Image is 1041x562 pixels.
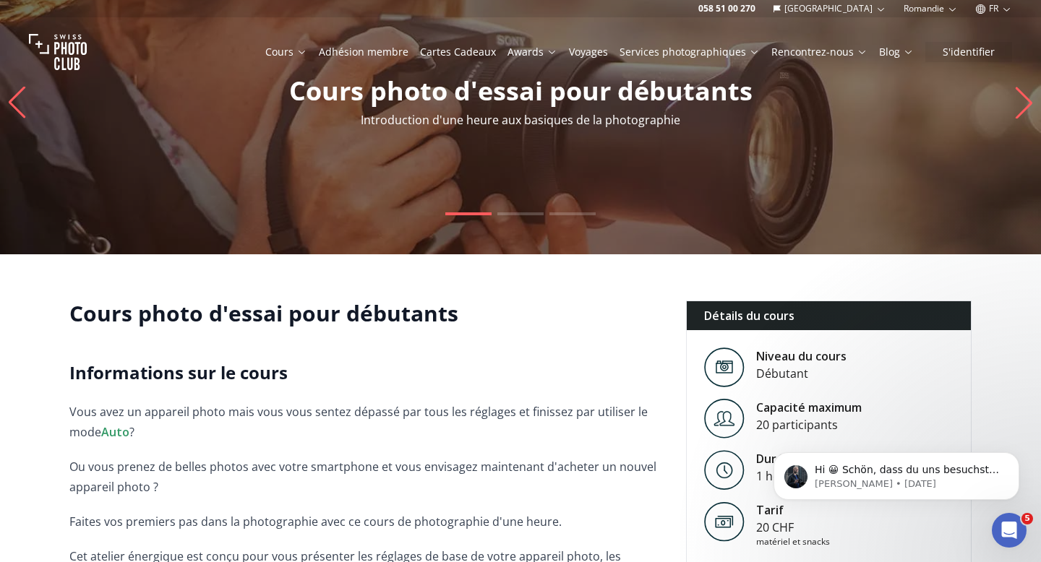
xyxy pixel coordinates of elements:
div: Capacité maximum [756,399,862,416]
img: Swiss photo club [29,23,87,81]
button: Services photographiques [614,42,766,62]
img: Level [704,450,745,490]
button: S'identifier [925,42,1012,62]
button: Blog [873,42,920,62]
div: Débutant [756,365,847,382]
a: Services photographiques [620,45,760,59]
div: matériel et snacks [756,536,830,548]
img: Level [704,347,745,387]
a: Voyages [569,45,608,59]
div: 20 participants [756,416,862,433]
p: Ou vous prenez de belles photos avec votre smartphone et vous envisagez maintenant d'acheter un n... [69,457,663,497]
a: 058 51 00 270 [698,3,755,14]
a: Adhésion membre [319,45,408,59]
a: Blog [879,45,914,59]
p: Faites vos premiers pas dans la photographie avec ce cours de photographie d'une heure. [69,511,663,532]
div: Niveau du cours [756,347,847,365]
div: 20 CHF [756,519,830,536]
div: Détails du cours [687,301,971,330]
button: Adhésion membre [313,42,414,62]
img: Tarif [704,501,745,542]
button: Rencontrez-nous [766,42,873,62]
button: Cartes Cadeaux [414,42,502,62]
strong: Auto [101,424,129,440]
h2: Informations sur le cours [69,361,663,384]
iframe: Intercom notifications message [752,422,1041,523]
button: Cours [260,42,313,62]
button: Voyages [563,42,614,62]
span: 5 [1021,513,1033,524]
p: Vous avez un appareil photo mais vous vous sentez dépassé par tous les réglages et finissez par u... [69,402,663,442]
button: Awards [502,42,563,62]
a: Awards [507,45,557,59]
a: Cours [265,45,307,59]
a: Rencontrez-nous [771,45,867,59]
a: Cartes Cadeaux [420,45,496,59]
img: Level [704,399,745,438]
h1: Cours photo d'essai pour débutants [69,301,663,327]
iframe: Intercom live chat [992,513,1027,548]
